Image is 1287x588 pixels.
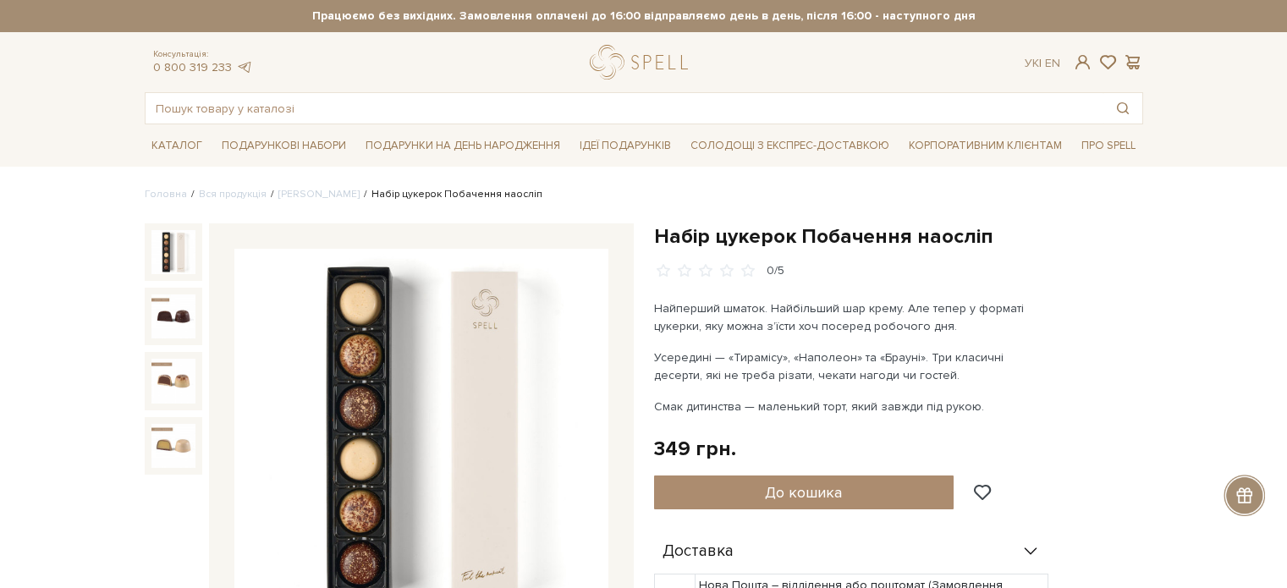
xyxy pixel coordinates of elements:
a: [PERSON_NAME] [278,188,360,201]
div: 349 грн. [654,436,736,462]
div: 0/5 [767,263,784,279]
a: logo [590,45,696,80]
img: Набір цукерок Побачення наосліп [151,230,195,274]
p: Смак дитинства — маленький торт, який завжди під рукою. [654,398,1051,415]
input: Пошук товару у каталозі [146,93,1103,124]
a: 0 800 319 233 [153,60,232,74]
a: En [1045,56,1060,70]
a: Подарунки на День народження [359,133,567,159]
a: Головна [145,188,187,201]
button: Пошук товару у каталозі [1103,93,1142,124]
a: Корпоративним клієнтам [902,133,1069,159]
a: telegram [236,60,253,74]
a: Каталог [145,133,209,159]
img: Набір цукерок Побачення наосліп [151,424,195,468]
span: До кошика [765,483,842,502]
span: Консультація: [153,49,253,60]
span: Доставка [663,544,734,559]
div: Ук [1025,56,1060,71]
strong: Працюємо без вихідних. Замовлення оплачені до 16:00 відправляємо день в день, після 16:00 - насту... [145,8,1143,24]
p: Найперший шматок. Найбільший шар крему. Але тепер у форматі цукерки, яку можна з’їсти хоч посеред... [654,299,1051,335]
img: Набір цукерок Побачення наосліп [151,359,195,403]
button: До кошика [654,475,954,509]
img: Набір цукерок Побачення наосліп [151,294,195,338]
h1: Набір цукерок Побачення наосліп [654,223,1143,250]
a: Ідеї подарунків [573,133,678,159]
li: Набір цукерок Побачення наосліп [360,187,542,202]
a: Подарункові набори [215,133,353,159]
a: Солодощі з експрес-доставкою [684,131,896,160]
a: Про Spell [1075,133,1142,159]
a: Вся продукція [199,188,267,201]
span: | [1039,56,1042,70]
p: Усередині — «Тирамісу», «Наполеон» та «Брауні». Три класичні десерти, які не треба різати, чекати... [654,349,1051,384]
